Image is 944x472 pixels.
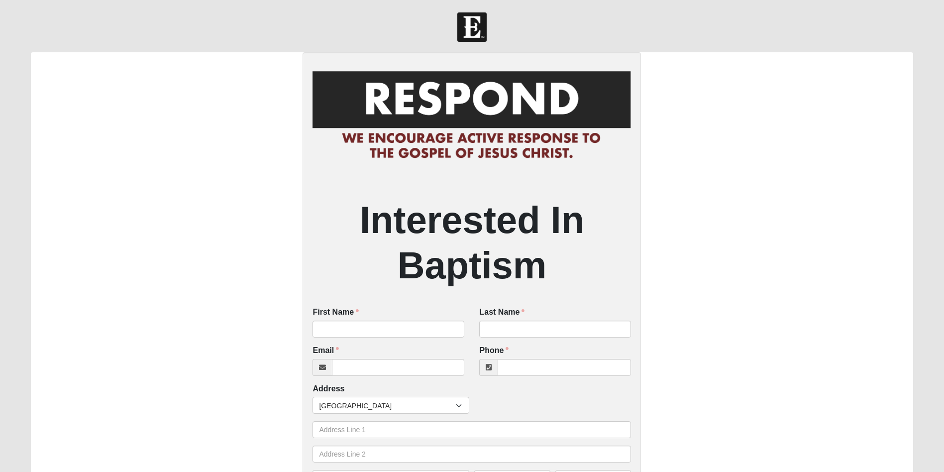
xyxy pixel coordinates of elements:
[313,62,631,169] img: RespondCardHeader.png
[457,12,487,42] img: Church of Eleven22 Logo
[313,307,359,318] label: First Name
[479,307,524,318] label: Last Name
[313,197,631,288] h2: Interested In Baptism
[319,397,456,414] span: [GEOGRAPHIC_DATA]
[479,345,509,356] label: Phone
[313,345,339,356] label: Email
[313,383,344,395] label: Address
[313,446,631,463] input: Address Line 2
[313,421,631,438] input: Address Line 1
